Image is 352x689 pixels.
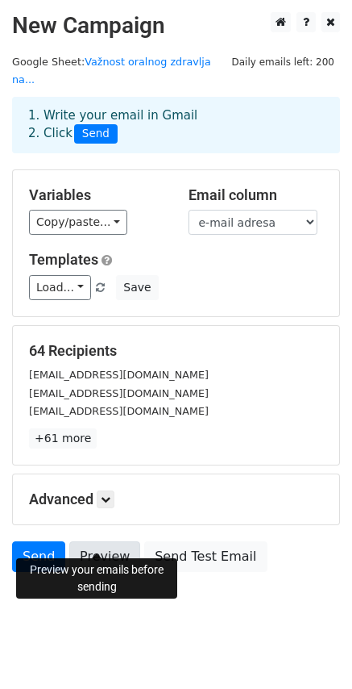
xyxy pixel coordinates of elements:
[69,541,140,572] a: Preview
[29,186,164,204] h5: Variables
[29,369,209,381] small: [EMAIL_ADDRESS][DOMAIN_NAME]
[226,53,340,71] span: Daily emails left: 200
[271,612,352,689] div: Widget razgovora
[16,558,177,599] div: Preview your emails before sending
[29,210,127,235] a: Copy/paste...
[29,405,209,417] small: [EMAIL_ADDRESS][DOMAIN_NAME]
[188,186,324,204] h5: Email column
[74,124,118,144] span: Send
[226,56,340,68] a: Daily emails left: 200
[144,541,267,572] a: Send Test Email
[29,342,323,360] h5: 64 Recipients
[12,56,211,86] small: Google Sheet:
[12,12,340,40] h2: New Campaign
[271,612,352,689] iframe: Chat Widget
[12,56,211,86] a: Važnost oralnog zdravlja na...
[29,387,209,399] small: [EMAIL_ADDRESS][DOMAIN_NAME]
[116,275,158,300] button: Save
[12,541,65,572] a: Send
[29,428,97,449] a: +61 more
[29,275,91,300] a: Load...
[29,491,323,508] h5: Advanced
[16,106,336,144] div: 1. Write your email in Gmail 2. Click
[29,251,98,268] a: Templates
